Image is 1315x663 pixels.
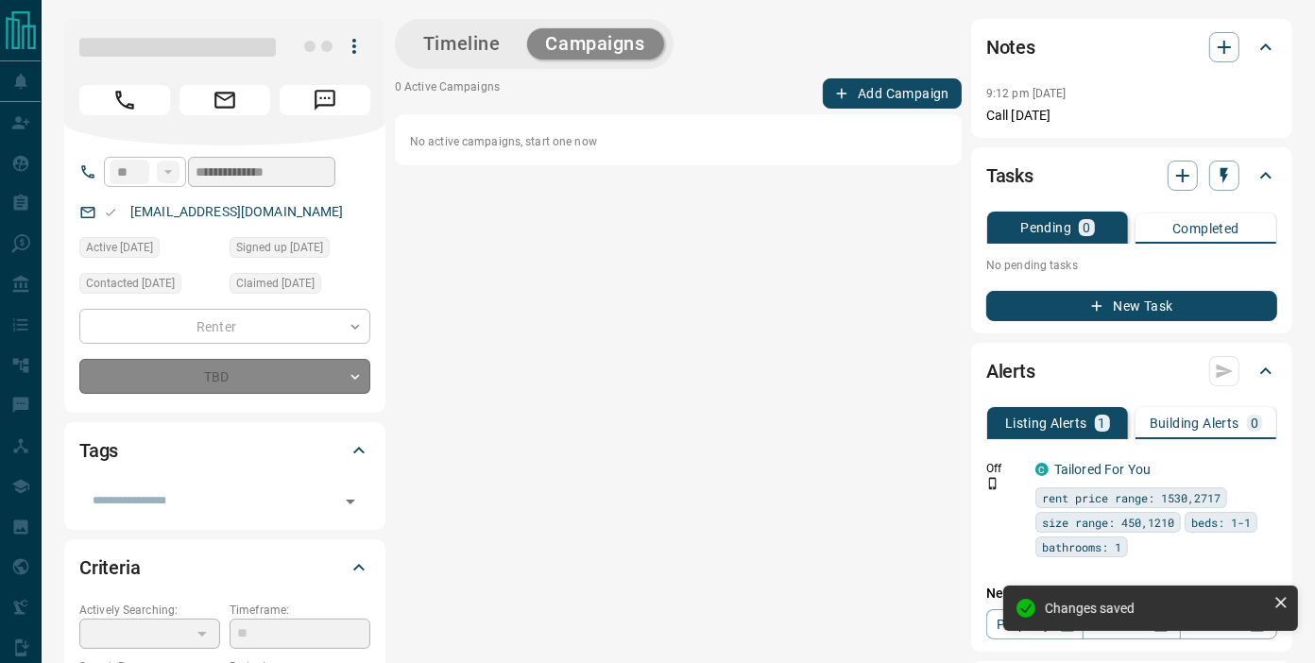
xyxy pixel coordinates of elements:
span: Email [179,85,270,115]
div: Notes [986,25,1277,70]
span: rent price range: 1530,2717 [1042,488,1221,507]
div: Tags [79,428,370,473]
span: Contacted [DATE] [86,274,175,293]
h2: Criteria [79,552,141,583]
span: Message [280,85,370,115]
div: Tasks [986,153,1277,198]
p: Building Alerts [1150,416,1239,430]
p: Completed [1172,222,1239,235]
p: Listing Alerts [1005,416,1087,430]
button: Campaigns [527,28,664,59]
svg: Push Notification Only [986,477,999,490]
span: Call [79,85,170,115]
p: 1 [1099,416,1106,430]
button: Open [337,488,364,515]
span: Claimed [DATE] [236,274,315,293]
p: New Alert: [986,584,1277,603]
p: Pending [1020,221,1071,234]
a: [EMAIL_ADDRESS][DOMAIN_NAME] [130,204,344,219]
div: Renter [79,309,370,344]
p: Call [DATE] [986,106,1277,126]
div: Alerts [986,348,1277,394]
div: Sat Sep 13 2025 [79,273,220,299]
a: Tailored For You [1054,462,1151,477]
div: condos.ca [1035,463,1049,476]
p: Off [986,460,1024,477]
span: beds: 1-1 [1191,513,1251,532]
h2: Notes [986,32,1035,62]
button: New Task [986,291,1277,321]
span: bathrooms: 1 [1042,537,1121,556]
div: TBD [79,359,370,394]
h2: Tasks [986,161,1033,191]
p: 0 [1083,221,1090,234]
span: size range: 450,1210 [1042,513,1174,532]
h2: Tags [79,435,118,466]
div: Sat Sep 13 2025 [230,237,370,263]
button: Timeline [404,28,520,59]
p: No pending tasks [986,251,1277,280]
span: Active [DATE] [86,238,153,257]
svg: Email Valid [104,206,117,219]
div: Changes saved [1045,601,1266,616]
div: Sat Sep 13 2025 [79,237,220,263]
p: 0 [1251,416,1258,430]
p: Timeframe: [230,602,370,619]
p: Actively Searching: [79,602,220,619]
p: 0 Active Campaigns [395,78,500,109]
p: No active campaigns, start one now [410,133,947,150]
h2: Alerts [986,356,1035,386]
span: Signed up [DATE] [236,238,323,257]
a: Property [986,609,1084,639]
p: 9:12 pm [DATE] [986,87,1067,100]
button: Add Campaign [823,78,962,109]
div: Sat Sep 13 2025 [230,273,370,299]
div: Criteria [79,545,370,590]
